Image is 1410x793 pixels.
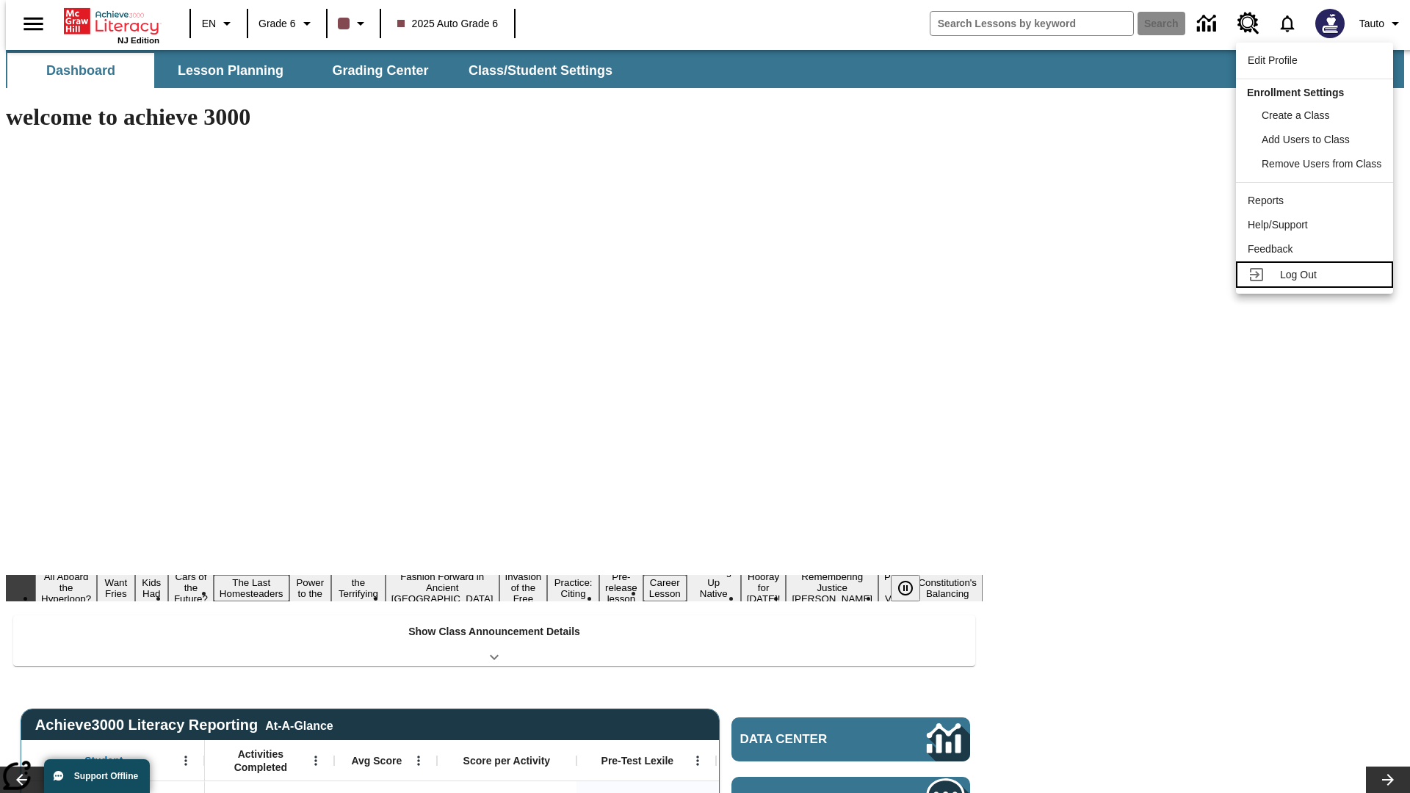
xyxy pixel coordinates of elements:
[1248,219,1308,231] span: Help/Support
[1248,54,1298,66] span: Edit Profile
[1248,243,1292,255] span: Feedback
[1248,195,1284,206] span: Reports
[1247,87,1344,98] span: Enrollment Settings
[1262,109,1330,121] span: Create a Class
[1262,134,1350,145] span: Add Users to Class
[1280,269,1317,280] span: Log Out
[1262,158,1381,170] span: Remove Users from Class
